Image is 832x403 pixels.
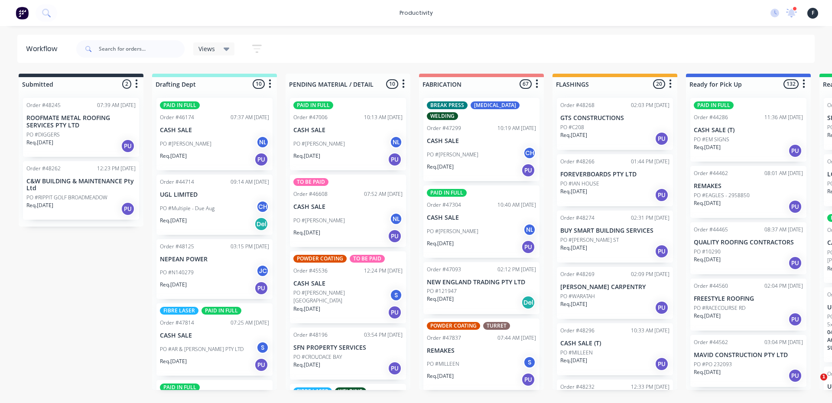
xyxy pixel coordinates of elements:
[788,312,802,326] div: PU
[160,191,269,198] p: UGL LIMITED
[694,361,732,368] p: PO #PO 232093
[390,136,403,149] div: NL
[694,282,728,290] div: Order #44560
[427,112,458,120] div: WELDING
[290,175,406,247] div: TO BE PAIDOrder #4660807:52 AM [DATE]CASH SALEPO #[PERSON_NAME]NLReq.[DATE]PU
[812,9,814,17] span: F
[557,267,673,319] div: Order #4826902:09 PM [DATE][PERSON_NAME] CARPENTRYPO #WARATAHReq.[DATE]PU
[97,165,136,172] div: 12:23 PM [DATE]
[160,178,194,186] div: Order #44714
[694,199,721,207] p: Req. [DATE]
[427,372,454,380] p: Req. [DATE]
[231,243,269,250] div: 03:15 PM [DATE]
[293,289,390,305] p: PO #[PERSON_NAME][GEOGRAPHIC_DATA]
[254,358,268,372] div: PU
[231,319,269,327] div: 07:25 AM [DATE]
[560,300,587,308] p: Req. [DATE]
[26,114,136,129] p: ROOFMATE METAL ROOFING SERVICES PTY LTD
[694,136,729,143] p: PO #EM SIGNS
[427,101,468,109] div: BREAK PRESS
[388,361,402,375] div: PU
[16,6,29,19] img: Factory
[427,163,454,171] p: Req. [DATE]
[560,236,619,244] p: PO #[PERSON_NAME] ST
[557,98,673,150] div: Order #4826802:03 PM [DATE]GTS CONSTRUCTIONSPO #C208Req.[DATE]PU
[560,114,669,122] p: GTS CONSTRUCTIONS
[427,279,536,286] p: NEW ENGLAND TRADING PTY LTD
[364,267,403,275] div: 12:24 PM [DATE]
[231,114,269,121] div: 07:37 AM [DATE]
[694,256,721,263] p: Req. [DATE]
[121,139,135,153] div: PU
[423,318,539,391] div: POWDER COATINGTURRETOrder #4783707:44 AM [DATE]REMAKESPO #MILLEENSReq.[DATE]PU
[694,182,803,190] p: REMAKES
[694,169,728,177] div: Order #44462
[160,345,244,353] p: PO #AR & [PERSON_NAME] PTY LTD
[26,178,136,192] p: C&W BUILDING & MAINTENANCE Pty Ltd
[560,188,587,195] p: Req. [DATE]
[427,189,467,197] div: PAID IN FULL
[631,327,669,335] div: 10:33 AM [DATE]
[427,227,478,235] p: PO #[PERSON_NAME]
[364,190,403,198] div: 07:52 AM [DATE]
[690,166,806,218] div: Order #4446208:01 AM [DATE]REMAKESPO #EAGLES - 2958850Req.[DATE]PU
[521,296,535,309] div: Del
[694,127,803,134] p: CASH SALE (T)
[694,239,803,246] p: QUALITY ROOFING CONTRACTORS
[427,295,454,303] p: Req. [DATE]
[293,114,328,121] div: Order #47006
[427,334,461,342] div: Order #47837
[293,353,342,361] p: PO #CROUDACE BAY
[388,153,402,166] div: PU
[256,136,269,149] div: NL
[427,137,536,145] p: CASH SALE
[427,240,454,247] p: Req. [DATE]
[160,101,200,109] div: PAID IN FULL
[560,340,669,347] p: CASH SALE (T)
[655,357,669,371] div: PU
[655,188,669,202] div: PU
[293,387,332,395] div: FIBRE LASER
[820,374,827,380] span: 1
[694,114,728,121] div: Order #44286
[560,131,587,139] p: Req. [DATE]
[694,312,721,320] p: Req. [DATE]
[560,292,595,300] p: PO #WARATAH
[99,40,185,58] input: Search for orders...
[160,269,194,276] p: PO #N140279
[26,101,61,109] div: Order #48245
[427,124,461,132] div: Order #47299
[423,262,539,314] div: Order #4709302:12 PM [DATE]NEW ENGLAND TRADING PTY LTDPO #121947Req.[DATE]Del
[471,101,520,109] div: [MEDICAL_DATA]
[160,307,198,315] div: FIBRE LASER
[694,368,721,376] p: Req. [DATE]
[427,360,459,368] p: PO #MILLEEN
[160,243,194,250] div: Order #48125
[560,123,584,131] p: PO #C208
[427,347,536,354] p: REMAKES
[23,98,139,157] div: Order #4824507:39 AM [DATE]ROOFMATE METAL ROOFING SERVICES PTY LTDPO #DIGGERSReq.[DATE]PU
[293,344,403,351] p: SFN PROPERTY SERVICES
[690,222,806,274] div: Order #4446508:37 AM [DATE]QUALITY ROOFING CONTRACTORSPO #10290Req.[DATE]PU
[388,229,402,243] div: PU
[156,98,273,170] div: PAID IN FULLOrder #4617407:37 AM [DATE]CASH SALEPO #[PERSON_NAME]NLReq.[DATE]PU
[521,163,535,177] div: PU
[694,295,803,302] p: FREESTYLE ROOFING
[631,101,669,109] div: 02:03 PM [DATE]
[690,98,806,162] div: PAID IN FULLOrder #4428611:36 AM [DATE]CASH SALE (T)PO #EM SIGNSReq.[DATE]PU
[335,387,366,395] div: WELDING
[390,289,403,302] div: S
[293,101,333,109] div: PAID IN FULL
[764,338,803,346] div: 03:04 PM [DATE]
[160,383,200,391] div: PAID IN FULL
[557,154,673,206] div: Order #4826601:44 PM [DATE]FOREVERBOARDS PTY LTDPO #IAN HOUSEReq.[DATE]PU
[560,227,669,234] p: BUY SMART BUILDING SERVICES
[497,201,536,209] div: 10:40 AM [DATE]
[293,190,328,198] div: Order #46608
[293,280,403,287] p: CASH SALE
[26,44,62,54] div: Workflow
[788,369,802,383] div: PU
[156,175,273,235] div: Order #4471409:14 AM [DATE]UGL LIMITEDPO #Multiple - Due AugCHReq.[DATE]Del
[388,305,402,319] div: PU
[290,98,406,170] div: PAID IN FULLOrder #4700610:13 AM [DATE]CASH SALEPO #[PERSON_NAME]NLReq.[DATE]PU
